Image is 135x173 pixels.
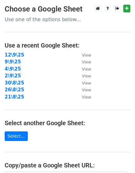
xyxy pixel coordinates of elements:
[82,53,91,57] small: View
[76,94,91,100] a: View
[82,74,91,78] small: View
[76,59,91,65] a: View
[5,80,24,86] a: 30\8\25
[5,59,21,65] a: 9\9\25
[5,131,28,141] a: Select...
[82,88,91,92] small: View
[76,52,91,58] a: View
[5,73,21,79] a: 2\9\25
[5,5,130,14] h3: Choose a Google Sheet
[5,162,130,169] h4: Copy/paste a Google Sheet URL:
[76,87,91,93] a: View
[82,95,91,99] small: View
[5,119,130,127] h4: Select another Google Sheet:
[76,73,91,79] a: View
[76,66,91,72] a: View
[5,42,130,49] h4: Use a recent Google Sheet:
[82,81,91,85] small: View
[5,87,24,93] a: 26\8\25
[5,16,130,23] p: Use one of the options below...
[82,67,91,71] small: View
[82,60,91,64] small: View
[76,80,91,86] a: View
[5,94,24,100] a: 21\8\25
[5,52,24,58] a: 12\9\25
[5,66,21,72] a: 4\9\25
